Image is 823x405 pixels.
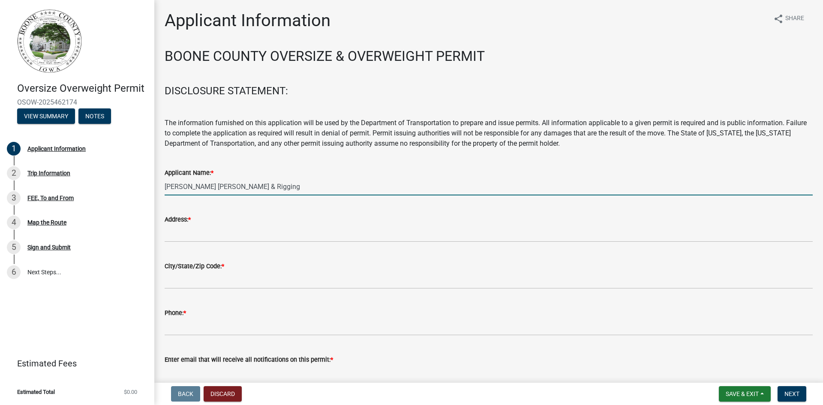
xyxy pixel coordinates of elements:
[165,48,813,64] h2: BOONE COUNTY OVERSIZE & OVERWEIGHT PERMIT
[719,386,771,402] button: Save & Exit
[165,357,333,363] label: Enter email that will receive all notifications on this permit:
[178,390,193,397] span: Back
[17,389,55,395] span: Estimated Total
[785,14,804,24] span: Share
[165,118,813,149] p: The information furnished on this application will be used by the Department of Transportation to...
[27,219,66,225] div: Map the Route
[17,113,75,120] wm-modal-confirm: Summary
[124,389,137,395] span: $0.00
[766,10,811,27] button: shareShare
[165,85,813,97] h4: DISCLOSURE STATEMENT:
[7,265,21,279] div: 6
[17,9,82,73] img: Boone County, Iowa
[7,355,141,372] a: Estimated Fees
[78,108,111,124] button: Notes
[165,217,191,223] label: Address:
[165,264,224,270] label: City/State/Zip Code:
[165,10,330,31] h1: Applicant Information
[17,82,147,95] h4: Oversize Overweight Permit
[7,240,21,254] div: 5
[171,386,200,402] button: Back
[27,244,71,250] div: Sign and Submit
[165,310,186,316] label: Phone:
[17,108,75,124] button: View Summary
[773,14,784,24] i: share
[726,390,759,397] span: Save & Exit
[778,386,806,402] button: Next
[7,166,21,180] div: 2
[27,195,74,201] div: FEE, To and From
[17,98,137,106] span: OSOW-2025462174
[204,386,242,402] button: Discard
[165,170,213,176] label: Applicant Name:
[7,142,21,156] div: 1
[27,146,86,152] div: Applicant Information
[78,113,111,120] wm-modal-confirm: Notes
[784,390,799,397] span: Next
[27,170,70,176] div: Trip Information
[7,191,21,205] div: 3
[7,216,21,229] div: 4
